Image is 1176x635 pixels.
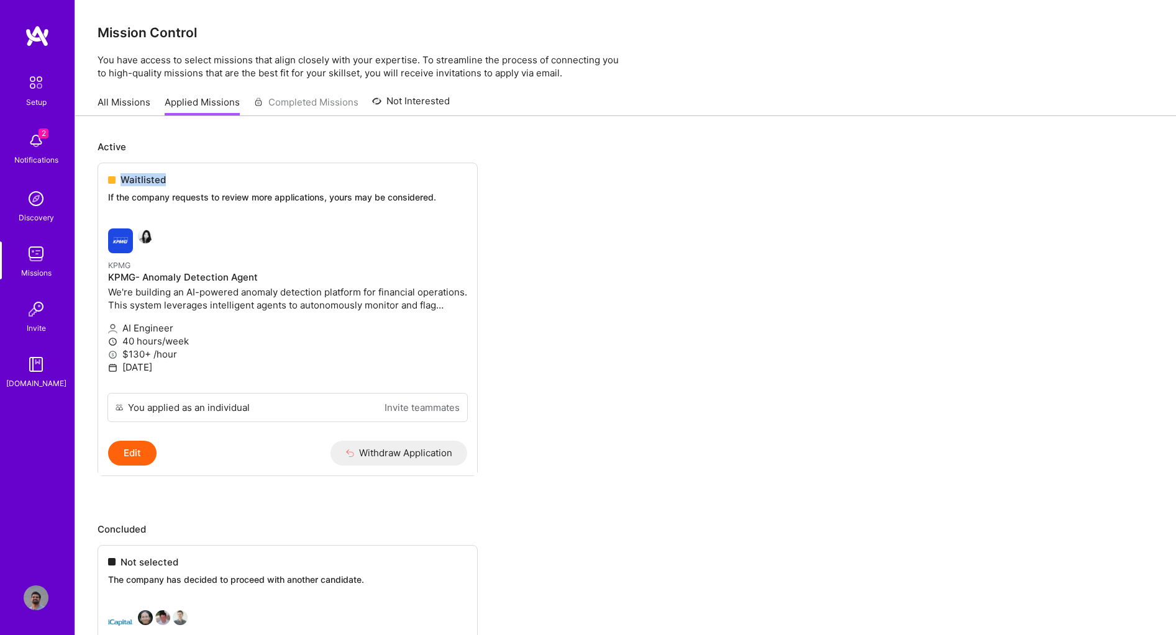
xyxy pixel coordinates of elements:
[98,140,1154,153] p: Active
[25,25,50,47] img: logo
[385,401,460,414] a: Invite teammates
[27,322,46,335] div: Invite
[98,218,477,393] a: KPMG company logoCarleen PanKPMGKPMG- Anomaly Detection AgentWe're building an AI-powered anomaly...
[24,585,48,610] img: User Avatar
[121,173,166,186] span: Waitlisted
[24,128,48,153] img: bell
[108,228,133,253] img: KPMG company logo
[108,322,467,335] p: AI Engineer
[108,348,467,361] p: $130+ /hour
[19,211,54,224] div: Discovery
[372,94,450,116] a: Not Interested
[39,128,48,138] span: 2
[21,266,52,279] div: Missions
[24,186,48,211] img: discovery
[24,297,48,322] img: Invite
[108,335,467,348] p: 40 hours/week
[6,377,66,390] div: [DOMAIN_NAME]
[98,96,150,116] a: All Missions
[108,324,117,333] i: icon Applicant
[108,272,467,283] h4: KPMG- Anomaly Detection Agent
[108,286,467,312] p: We're building an AI-powered anomaly detection platform for financial operations. This system lev...
[330,441,468,466] button: Withdraw Application
[98,25,1154,40] h3: Mission Control
[138,228,153,243] img: Carleen Pan
[98,53,1154,79] p: You have access to select missions that align closely with your expertise. To streamline the proc...
[24,352,48,377] img: guide book
[98,523,1154,536] p: Concluded
[26,96,47,109] div: Setup
[21,585,52,610] a: User Avatar
[165,96,240,116] a: Applied Missions
[108,441,157,466] button: Edit
[108,363,117,372] i: icon Calendar
[23,70,49,96] img: setup
[128,401,250,414] div: You applied as an individual
[108,191,467,204] p: If the company requests to review more applications, yours may be considered.
[108,337,117,346] i: icon Clock
[108,361,467,374] p: [DATE]
[108,350,117,359] i: icon MoneyGray
[24,241,48,266] img: teamwork
[108,261,130,270] small: KPMG
[14,153,58,166] div: Notifications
